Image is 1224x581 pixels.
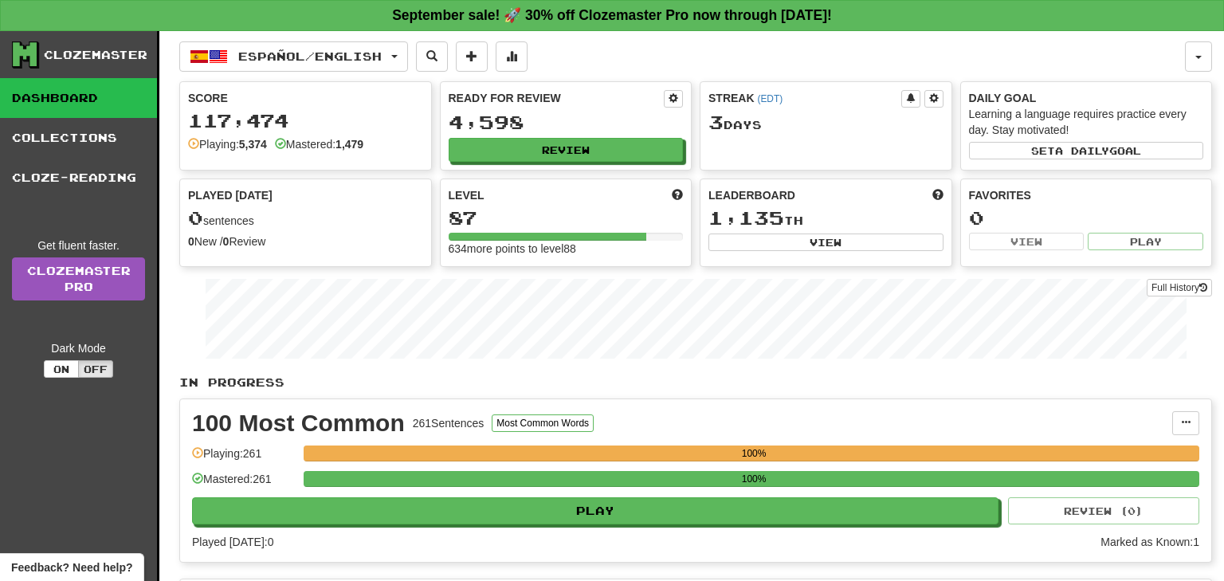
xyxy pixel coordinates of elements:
span: Leaderboard [708,187,795,203]
a: (EDT) [757,93,783,104]
div: 87 [449,208,684,228]
strong: 0 [188,235,194,248]
div: Mastered: [275,136,363,152]
div: 0 [969,208,1204,228]
div: New / Review [188,234,423,249]
div: 100% [308,446,1199,461]
button: Español/English [179,41,408,72]
div: Day s [708,112,943,133]
div: 100 Most Common [192,411,405,435]
span: Level [449,187,484,203]
span: 0 [188,206,203,229]
span: Score more points to level up [672,187,683,203]
a: ClozemasterPro [12,257,145,300]
div: 100% [308,471,1199,487]
div: Get fluent faster. [12,238,145,253]
div: 634 more points to level 88 [449,241,684,257]
div: 261 Sentences [413,415,484,431]
div: Score [188,90,423,106]
div: 117,474 [188,111,423,131]
button: Most Common Words [492,414,594,432]
span: Español / English [238,49,382,63]
button: Review [449,138,684,162]
button: On [44,360,79,378]
span: Played [DATE]: 0 [192,536,273,548]
span: This week in points, UTC [932,187,943,203]
button: Play [1088,233,1203,250]
div: th [708,208,943,229]
button: Search sentences [416,41,448,72]
div: Marked as Known: 1 [1100,534,1199,550]
div: Learning a language requires practice every day. Stay motivated! [969,106,1204,138]
div: Playing: [188,136,267,152]
div: Clozemaster [44,47,147,63]
button: Review (0) [1008,497,1199,524]
strong: 0 [223,235,229,248]
span: 1,135 [708,206,784,229]
strong: 1,479 [335,138,363,151]
div: Dark Mode [12,340,145,356]
div: Ready for Review [449,90,665,106]
button: Seta dailygoal [969,142,1204,159]
button: Play [192,497,998,524]
div: 4,598 [449,112,684,132]
div: Daily Goal [969,90,1204,106]
strong: 5,374 [239,138,267,151]
button: More stats [496,41,528,72]
p: In Progress [179,375,1212,391]
div: Mastered: 261 [192,471,296,497]
span: 3 [708,111,724,133]
button: Full History [1147,279,1212,296]
div: Playing: 261 [192,446,296,472]
span: Played [DATE] [188,187,273,203]
div: sentences [188,208,423,229]
button: View [969,233,1085,250]
div: Streak [708,90,901,106]
span: a daily [1055,145,1109,156]
span: Open feedback widget [11,559,132,575]
strong: September sale! 🚀 30% off Clozemaster Pro now through [DATE]! [392,7,832,23]
div: Favorites [969,187,1204,203]
button: Off [78,360,113,378]
button: View [708,234,943,251]
button: Add sentence to collection [456,41,488,72]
